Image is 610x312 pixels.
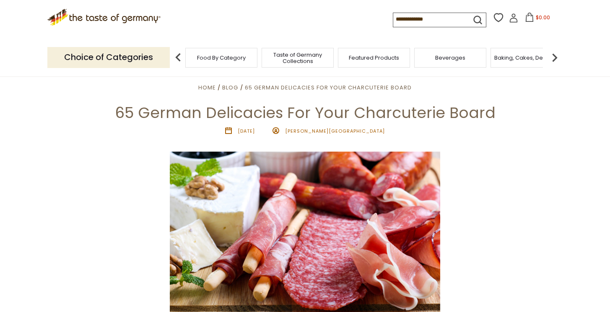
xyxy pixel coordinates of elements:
[26,103,584,122] h1: 65 German Delicacies For Your Charcuterie Board
[264,52,331,64] a: Taste of Germany Collections
[238,128,255,134] time: [DATE]
[245,84,412,92] a: 65 German Delicacies For Your Charcuterie Board
[546,49,563,66] img: next arrow
[285,128,385,134] span: [PERSON_NAME][GEOGRAPHIC_DATA]
[494,55,559,61] a: Baking, Cakes, Desserts
[197,55,246,61] a: Food By Category
[349,55,399,61] a: Featured Products
[47,47,170,68] p: Choice of Categories
[435,55,465,61] a: Beverages
[170,49,187,66] img: previous arrow
[536,14,550,21] span: $0.00
[198,84,216,92] a: Home
[222,84,238,92] a: Blog
[520,13,555,25] button: $0.00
